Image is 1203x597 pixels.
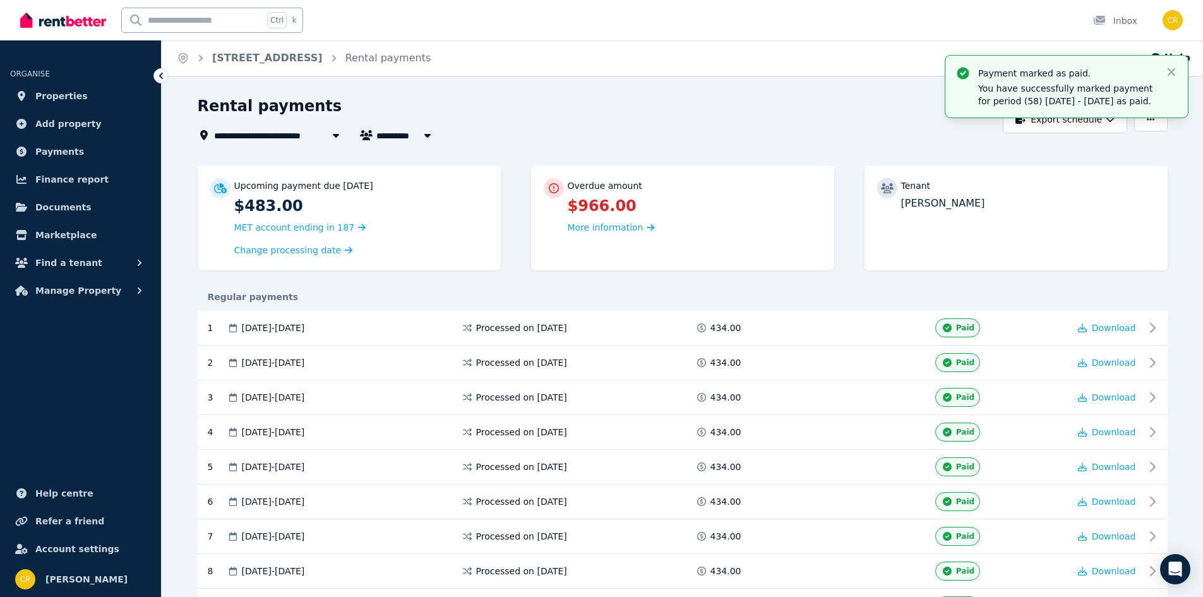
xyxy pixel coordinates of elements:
[10,250,151,275] button: Find a tenant
[1003,106,1127,133] button: Export schedule
[710,565,741,577] span: 434.00
[476,495,567,508] span: Processed on [DATE]
[956,427,974,437] span: Paid
[208,492,227,511] div: 6
[242,426,305,438] span: [DATE] - [DATE]
[10,278,151,303] button: Manage Property
[35,255,102,270] span: Find a tenant
[1078,530,1136,543] button: Download
[476,356,567,369] span: Processed on [DATE]
[710,426,741,438] span: 434.00
[568,179,642,192] p: Overdue amount
[956,323,974,333] span: Paid
[10,83,151,109] a: Properties
[956,497,974,507] span: Paid
[978,67,1155,80] p: Payment marked as paid.
[208,388,227,407] div: 3
[198,291,1168,303] div: Regular payments
[710,495,741,508] span: 434.00
[476,322,567,334] span: Processed on [DATE]
[35,116,102,131] span: Add property
[1092,497,1136,507] span: Download
[208,562,227,581] div: 8
[35,88,88,104] span: Properties
[10,509,151,534] a: Refer a friend
[162,40,446,76] nav: Breadcrumb
[208,423,227,442] div: 4
[956,358,974,368] span: Paid
[212,52,323,64] a: [STREET_ADDRESS]
[242,461,305,473] span: [DATE] - [DATE]
[242,495,305,508] span: [DATE] - [DATE]
[267,12,287,28] span: Ctrl
[1163,10,1183,30] img: Chris Reid
[35,227,97,243] span: Marketplace
[476,426,567,438] span: Processed on [DATE]
[1078,322,1136,334] button: Download
[10,481,151,506] a: Help centre
[1093,15,1137,27] div: Inbox
[956,392,974,402] span: Paid
[476,530,567,543] span: Processed on [DATE]
[35,486,93,501] span: Help centre
[10,195,151,220] a: Documents
[901,179,931,192] p: Tenant
[710,356,741,369] span: 434.00
[242,322,305,334] span: [DATE] - [DATE]
[242,391,305,404] span: [DATE] - [DATE]
[476,461,567,473] span: Processed on [DATE]
[345,52,431,64] a: Rental payments
[234,196,488,216] p: $483.00
[20,11,106,30] img: RentBetter
[1078,391,1136,404] button: Download
[476,565,567,577] span: Processed on [DATE]
[198,96,342,116] h1: Rental payments
[476,391,567,404] span: Processed on [DATE]
[35,283,121,298] span: Manage Property
[1078,426,1136,438] button: Download
[10,139,151,164] a: Payments
[710,461,741,473] span: 434.00
[710,322,741,334] span: 434.00
[208,527,227,546] div: 7
[1092,392,1136,402] span: Download
[1092,566,1136,576] span: Download
[234,244,342,256] span: Change processing date
[1078,495,1136,508] button: Download
[208,318,227,337] div: 1
[10,167,151,192] a: Finance report
[35,200,92,215] span: Documents
[901,196,1155,211] p: [PERSON_NAME]
[710,530,741,543] span: 434.00
[568,222,643,232] span: More information
[10,536,151,562] a: Account settings
[234,222,355,232] span: MET account ending in 187
[1078,461,1136,473] button: Download
[956,566,974,576] span: Paid
[710,391,741,404] span: 434.00
[35,541,119,557] span: Account settings
[208,353,227,372] div: 2
[1092,531,1136,541] span: Download
[15,569,35,589] img: Chris Reid
[978,82,1155,107] p: You have successfully marked payment for period (58) [DATE] - [DATE] as paid.
[956,531,974,541] span: Paid
[1092,323,1136,333] span: Download
[242,565,305,577] span: [DATE] - [DATE]
[10,69,50,78] span: ORGANISE
[1092,462,1136,472] span: Download
[234,244,353,256] a: Change processing date
[242,356,305,369] span: [DATE] - [DATE]
[1092,427,1136,437] span: Download
[1149,51,1190,66] button: Help
[1078,356,1136,369] button: Download
[234,179,373,192] p: Upcoming payment due [DATE]
[1160,554,1190,584] div: Open Intercom Messenger
[568,196,822,216] p: $966.00
[35,514,104,529] span: Refer a friend
[45,572,128,587] span: [PERSON_NAME]
[10,222,151,248] a: Marketplace
[35,144,84,159] span: Payments
[242,530,305,543] span: [DATE] - [DATE]
[956,462,974,472] span: Paid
